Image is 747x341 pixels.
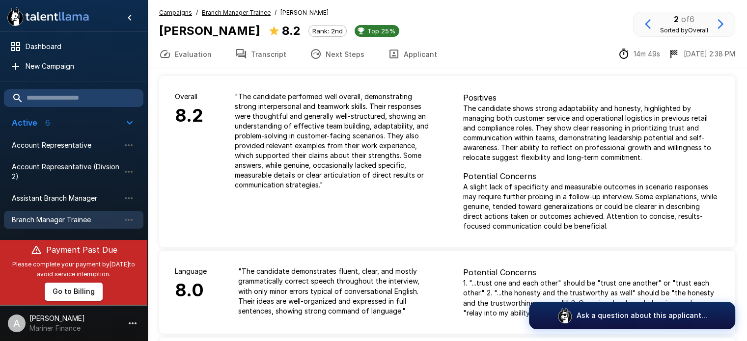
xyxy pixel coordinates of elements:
p: The candidate shows strong adaptability and honesty, highlighted by managing both customer servic... [463,104,720,162]
button: Next Steps [298,40,376,68]
button: Applicant [376,40,449,68]
span: Sorted by Overall [660,26,708,34]
p: " The candidate performed well overall, demonstrating strong interpersonal and teamwork skills. T... [235,92,432,190]
p: Potential Concerns [463,170,720,182]
p: 1. "...trust one and each other" should be "trust one another" or "trust each other." 2. "...the ... [463,278,720,317]
span: of 6 [681,14,694,24]
b: 2 [674,14,679,24]
button: Transcript [223,40,298,68]
b: [PERSON_NAME] [159,24,260,38]
p: Language [175,266,207,276]
p: [DATE] 2:38 PM [684,49,735,59]
p: Ask a question about this applicant... [577,311,707,320]
span: / [275,8,277,18]
p: Potential Concerns [463,266,720,278]
div: The time between starting and completing the interview [618,48,660,60]
p: " The candidate demonstrates fluent, clear, and mostly grammatically correct speech throughout th... [238,266,432,315]
span: / [196,8,198,18]
button: Ask a question about this applicant... [529,302,735,329]
button: Evaluation [147,40,223,68]
p: 14m 49s [634,49,660,59]
h6: 8.2 [175,102,203,130]
b: 8.2 [282,24,301,38]
img: logo_glasses@2x.png [557,308,573,323]
p: A slight lack of specificity and measurable outcomes in scenario responses may require further pr... [463,182,720,231]
u: Campaigns [159,9,192,16]
span: [PERSON_NAME] [280,8,329,18]
span: Top 25% [363,27,399,35]
h6: 8.0 [175,276,207,305]
p: Positives [463,92,720,104]
div: The date and time when the interview was completed [668,48,735,60]
p: Overall [175,92,203,102]
u: Branch Manager Trainee [202,9,271,16]
span: Rank: 2nd [309,27,346,35]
